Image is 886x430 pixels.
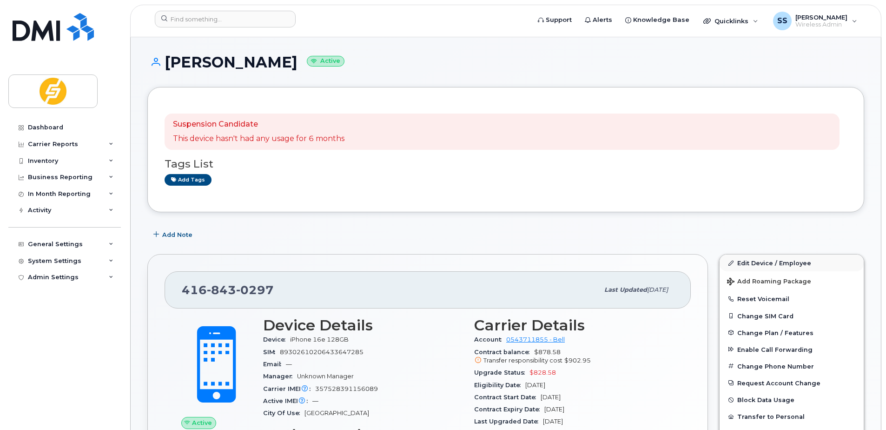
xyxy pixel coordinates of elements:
button: Change Plan / Features [720,324,864,341]
span: $828.58 [529,369,556,376]
p: This device hasn't had any usage for 6 months [173,134,344,144]
button: Enable Call Forwarding [720,341,864,358]
h3: Device Details [263,317,463,334]
a: Edit Device / Employee [720,255,864,271]
span: City Of Use [263,410,304,417]
a: 0543711855 - Bell [506,336,565,343]
span: [DATE] [525,382,545,389]
button: Add Note [147,226,200,243]
span: Active IMEI [263,397,312,404]
span: 416 [182,283,274,297]
span: — [312,397,318,404]
span: $878.58 [474,349,674,365]
h3: Carrier Details [474,317,674,334]
p: Suspension Candidate [173,119,344,130]
span: Transfer responsibility cost [483,357,562,364]
span: [DATE] [543,418,563,425]
button: Transfer to Personal [720,408,864,425]
span: [DATE] [541,394,561,401]
h3: Tags List [165,158,847,170]
span: Account [474,336,506,343]
a: Add tags [165,174,212,186]
span: Unknown Manager [297,373,354,380]
span: Add Note [162,230,192,239]
button: Change Phone Number [720,358,864,375]
span: Last Upgraded Date [474,418,543,425]
button: Request Account Change [720,375,864,391]
span: Manager [263,373,297,380]
span: [DATE] [544,406,564,413]
span: Contract balance [474,349,534,356]
span: — [286,361,292,368]
span: Change Plan / Features [737,329,813,336]
span: 357528391156089 [315,385,378,392]
span: Add Roaming Package [727,278,811,287]
span: $902.95 [564,357,591,364]
span: Last updated [604,286,647,293]
span: Device [263,336,290,343]
h1: [PERSON_NAME] [147,54,864,70]
span: 89302610206433647285 [280,349,364,356]
button: Add Roaming Package [720,271,864,290]
span: [DATE] [647,286,668,293]
span: Enable Call Forwarding [737,346,813,353]
span: Carrier IMEI [263,385,315,392]
span: Email [263,361,286,368]
small: Active [307,56,344,67]
button: Reset Voicemail [720,290,864,307]
span: Eligibility Date [474,382,525,389]
span: Contract Start Date [474,394,541,401]
span: 0297 [236,283,274,297]
span: 843 [207,283,236,297]
span: iPhone 16e 128GB [290,336,349,343]
span: Active [192,418,212,427]
button: Change SIM Card [720,308,864,324]
span: SIM [263,349,280,356]
span: Contract Expiry Date [474,406,544,413]
span: [GEOGRAPHIC_DATA] [304,410,369,417]
span: Upgrade Status [474,369,529,376]
button: Block Data Usage [720,391,864,408]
